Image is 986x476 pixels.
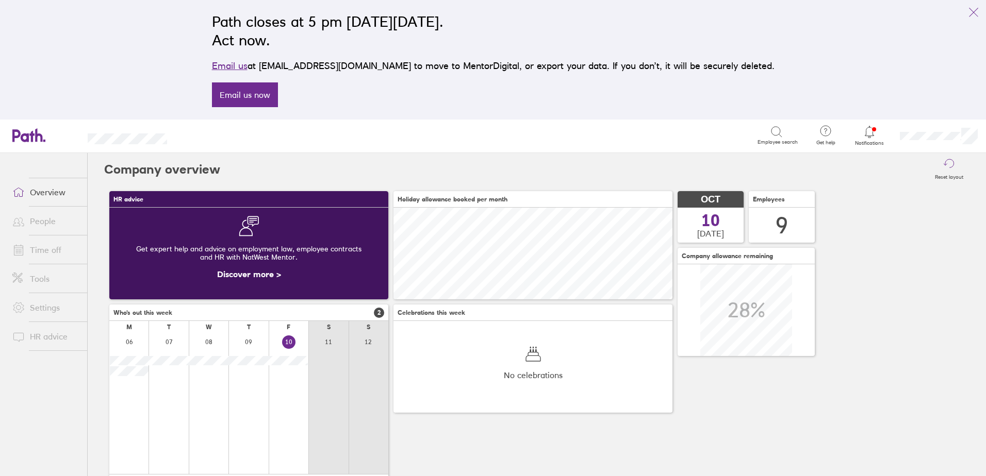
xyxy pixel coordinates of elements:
[697,229,724,238] span: [DATE]
[4,268,87,289] a: Tools
[367,324,370,331] div: S
[853,125,886,146] a: Notifications
[504,370,563,380] span: No celebrations
[327,324,331,331] div: S
[212,60,248,71] a: Email us
[701,212,720,229] span: 10
[929,153,969,186] button: Reset layout
[217,269,281,279] a: Discover more >
[247,324,251,331] div: T
[4,326,87,347] a: HR advice
[929,171,969,180] label: Reset layout
[809,140,843,146] span: Get help
[701,194,720,205] span: OCT
[212,12,775,49] h2: Path closes at 5 pm [DATE][DATE]. Act now.
[374,308,384,318] span: 2
[4,240,87,260] a: Time off
[206,324,212,331] div: W
[4,182,87,202] a: Overview
[195,130,221,140] div: Search
[682,252,773,260] span: Company allowance remaining
[853,140,886,146] span: Notifications
[113,196,143,203] span: HR advice
[167,324,171,331] div: T
[113,309,172,316] span: Who's out this week
[398,309,465,316] span: Celebrations this week
[287,324,290,331] div: F
[104,153,220,186] h2: Company overview
[4,211,87,231] a: People
[398,196,507,203] span: Holiday allowance booked per month
[753,196,785,203] span: Employees
[118,236,380,269] div: Get expert help and advice on employment law, employee contracts and HR with NatWest Mentor.
[126,324,132,331] div: M
[776,212,788,239] div: 9
[758,139,798,145] span: Employee search
[212,59,775,73] p: at [EMAIL_ADDRESS][DOMAIN_NAME] to move to MentorDigital, or export your data. If you don’t, it w...
[4,297,87,318] a: Settings
[212,82,278,107] a: Email us now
